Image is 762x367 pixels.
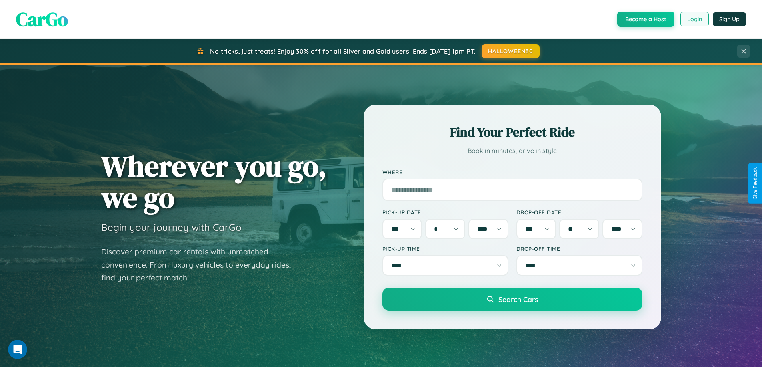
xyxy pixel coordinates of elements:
[8,340,27,359] iframe: Intercom live chat
[101,245,301,284] p: Discover premium car rentals with unmatched convenience. From luxury vehicles to everyday rides, ...
[16,6,68,32] span: CarGo
[382,145,642,157] p: Book in minutes, drive in style
[680,12,709,26] button: Login
[498,295,538,304] span: Search Cars
[382,209,508,216] label: Pick-up Date
[516,245,642,252] label: Drop-off Time
[382,123,642,141] h2: Find Your Perfect Ride
[516,209,642,216] label: Drop-off Date
[713,12,746,26] button: Sign Up
[382,288,642,311] button: Search Cars
[382,169,642,175] label: Where
[617,12,674,27] button: Become a Host
[101,150,327,213] h1: Wherever you go, we go
[101,221,242,233] h3: Begin your journey with CarGo
[482,44,540,58] button: HALLOWEEN30
[752,167,758,200] div: Give Feedback
[210,47,476,55] span: No tricks, just treats! Enjoy 30% off for all Silver and Gold users! Ends [DATE] 1pm PT.
[382,245,508,252] label: Pick-up Time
